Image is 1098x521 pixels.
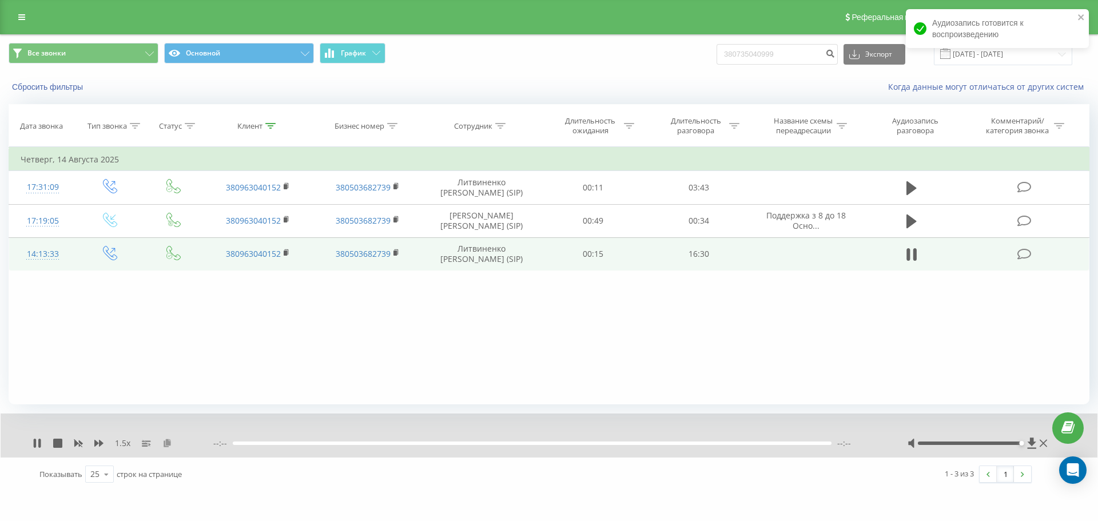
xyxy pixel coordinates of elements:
td: 16:30 [646,237,751,271]
a: 380963040152 [226,182,281,193]
a: 380963040152 [226,248,281,259]
div: Название схемы переадресации [773,116,834,136]
td: 00:34 [646,204,751,237]
div: Бизнес номер [335,121,384,131]
div: 17:31:09 [21,176,65,198]
span: Показывать [39,469,82,479]
span: График [341,49,366,57]
div: Тип звонка [87,121,127,131]
td: 00:11 [540,171,646,204]
td: 00:49 [540,204,646,237]
div: Клиент [237,121,262,131]
td: 03:43 [646,171,751,204]
td: 00:15 [540,237,646,271]
a: 380503682739 [336,182,391,193]
input: Поиск по номеру [717,44,838,65]
div: Комментарий/категория звонка [984,116,1051,136]
span: Все звонки [27,49,66,58]
div: 14:13:33 [21,243,65,265]
div: 25 [90,468,100,480]
span: Реферальная программа [852,13,945,22]
div: 17:19:05 [21,210,65,232]
a: 1 [997,466,1014,482]
button: Экспорт [844,44,905,65]
div: Сотрудник [454,121,492,131]
span: --:-- [213,438,233,449]
a: Когда данные могут отличаться от других систем [888,81,1089,92]
span: Поддержка з 8 до 18 Осно... [766,210,846,231]
button: Сбросить фильтры [9,82,89,92]
div: Аудиозапись готовится к воспроизведению [906,9,1089,48]
td: Литвиненко [PERSON_NAME] (SIP) [422,171,540,204]
a: 380503682739 [336,215,391,226]
div: Open Intercom Messenger [1059,456,1087,484]
button: Основной [164,43,314,63]
div: Accessibility label [1019,441,1024,446]
button: Все звонки [9,43,158,63]
div: Дата звонка [20,121,63,131]
div: Аудиозапись разговора [878,116,953,136]
td: Четверг, 14 Августа 2025 [9,148,1089,171]
td: [PERSON_NAME] [PERSON_NAME] (SIP) [422,204,540,237]
div: Длительность ожидания [560,116,621,136]
div: Статус [159,121,182,131]
a: 380963040152 [226,215,281,226]
div: 1 - 3 из 3 [945,468,974,479]
span: строк на странице [117,469,182,479]
a: 380503682739 [336,248,391,259]
div: Длительность разговора [665,116,726,136]
span: --:-- [837,438,851,449]
td: Литвиненко [PERSON_NAME] (SIP) [422,237,540,271]
button: График [320,43,385,63]
span: 1.5 x [115,438,130,449]
button: close [1077,13,1085,23]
